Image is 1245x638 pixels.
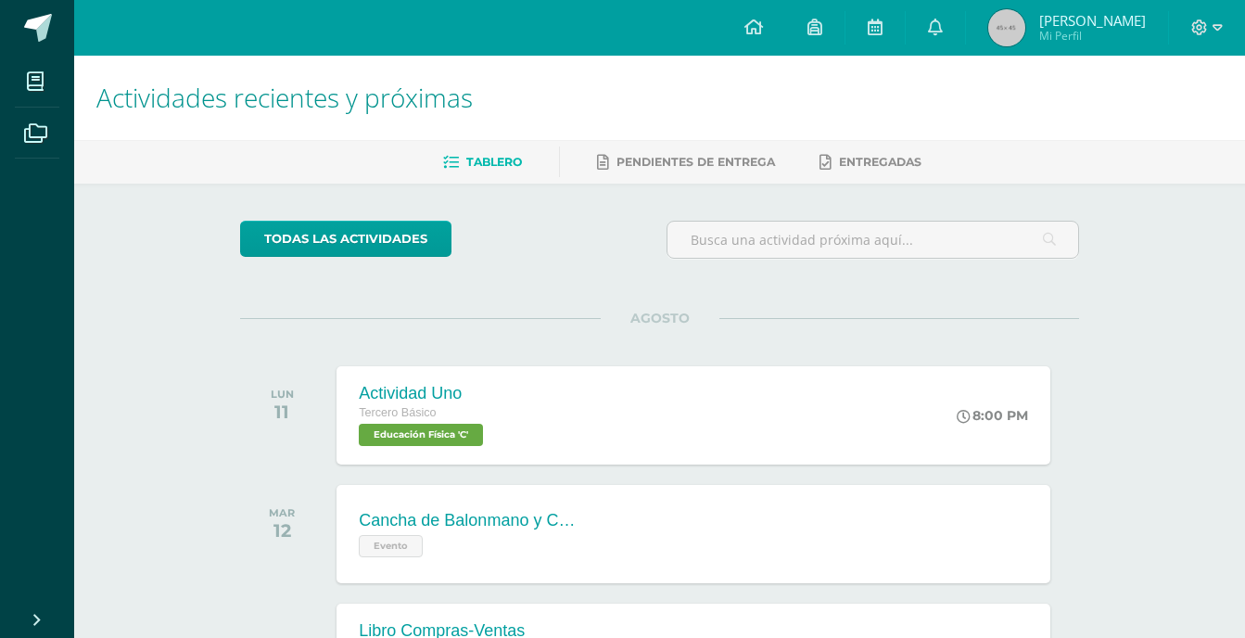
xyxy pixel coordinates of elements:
[240,221,451,257] a: todas las Actividades
[359,424,483,446] span: Educación Física 'C'
[667,222,1078,258] input: Busca una actividad próxima aquí...
[443,147,522,177] a: Tablero
[601,310,719,326] span: AGOSTO
[839,155,921,169] span: Entregadas
[271,388,294,401] div: LUN
[616,155,775,169] span: Pendientes de entrega
[359,511,581,530] div: Cancha de Balonmano y Contenido
[957,407,1028,424] div: 8:00 PM
[269,506,295,519] div: MAR
[597,147,775,177] a: Pendientes de entrega
[96,80,473,115] span: Actividades recientes y próximas
[819,147,921,177] a: Entregadas
[359,535,423,557] span: Evento
[271,401,294,423] div: 11
[1039,28,1146,44] span: Mi Perfil
[269,519,295,542] div: 12
[988,9,1025,46] img: 45x45
[359,384,488,403] div: Actividad Uno
[359,406,436,419] span: Tercero Básico
[1039,11,1146,30] span: [PERSON_NAME]
[466,155,522,169] span: Tablero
